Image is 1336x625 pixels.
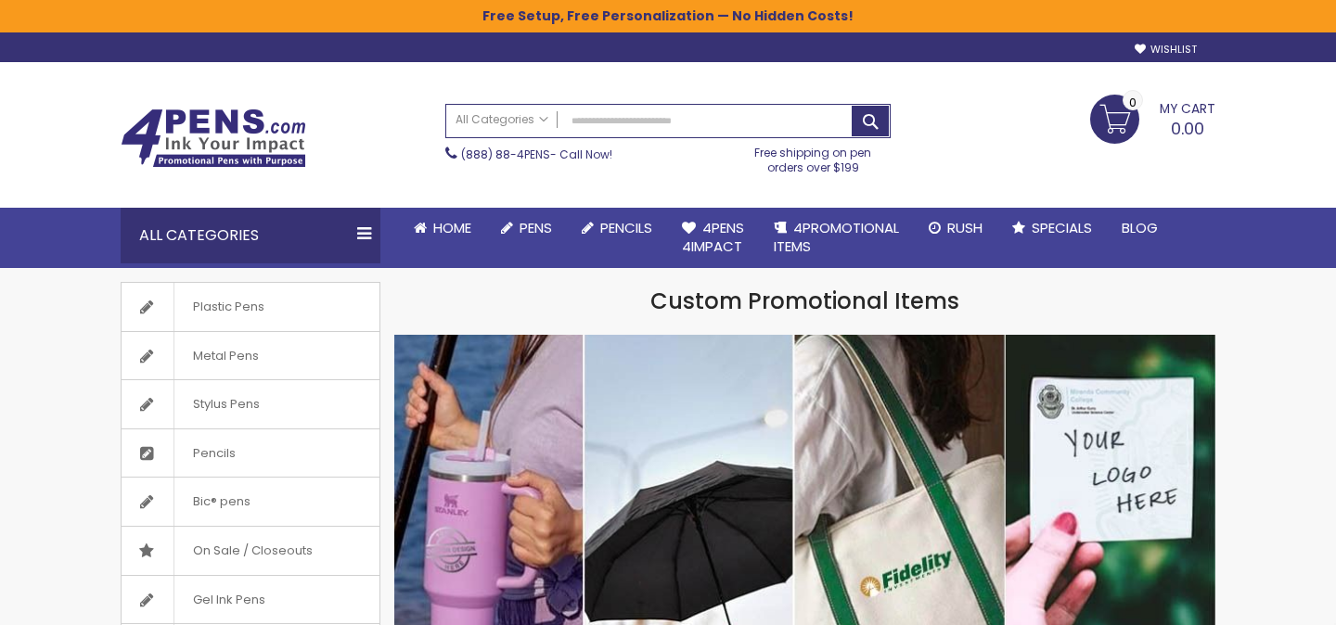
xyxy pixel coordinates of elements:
img: 4Pens Custom Pens and Promotional Products [121,108,306,168]
a: Wishlist [1135,43,1197,57]
span: 4PROMOTIONAL ITEMS [774,218,899,256]
a: Stylus Pens [122,380,379,428]
span: - Call Now! [461,147,612,162]
a: Bic® pens [122,478,379,526]
a: 4Pens4impact [667,208,759,268]
a: Rush [914,208,997,249]
span: On Sale / Closeouts [173,527,331,575]
span: Home [433,218,471,237]
span: Specials [1032,218,1092,237]
a: All Categories [446,105,558,135]
h1: Custom Promotional Items [394,287,1215,316]
span: Metal Pens [173,332,277,380]
a: Metal Pens [122,332,379,380]
a: On Sale / Closeouts [122,527,379,575]
span: 0.00 [1171,117,1204,140]
span: Pencils [173,429,254,478]
span: All Categories [456,112,548,127]
span: Gel Ink Pens [173,576,284,624]
span: Blog [1122,218,1158,237]
span: Pens [520,218,552,237]
a: Pens [486,208,567,249]
a: Specials [997,208,1107,249]
span: Pencils [600,218,652,237]
div: Free shipping on pen orders over $199 [736,138,892,175]
a: 4PROMOTIONALITEMS [759,208,914,268]
a: Home [399,208,486,249]
span: Rush [947,218,983,237]
a: Gel Ink Pens [122,576,379,624]
a: Pencils [122,429,379,478]
span: Plastic Pens [173,283,283,331]
a: Pencils [567,208,667,249]
div: All Categories [121,208,380,263]
span: 4Pens 4impact [682,218,744,256]
a: Plastic Pens [122,283,379,331]
span: 0 [1129,94,1137,111]
span: Bic® pens [173,478,269,526]
a: 0.00 0 [1090,95,1215,141]
a: (888) 88-4PENS [461,147,550,162]
span: Stylus Pens [173,380,278,428]
a: Blog [1107,208,1173,249]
